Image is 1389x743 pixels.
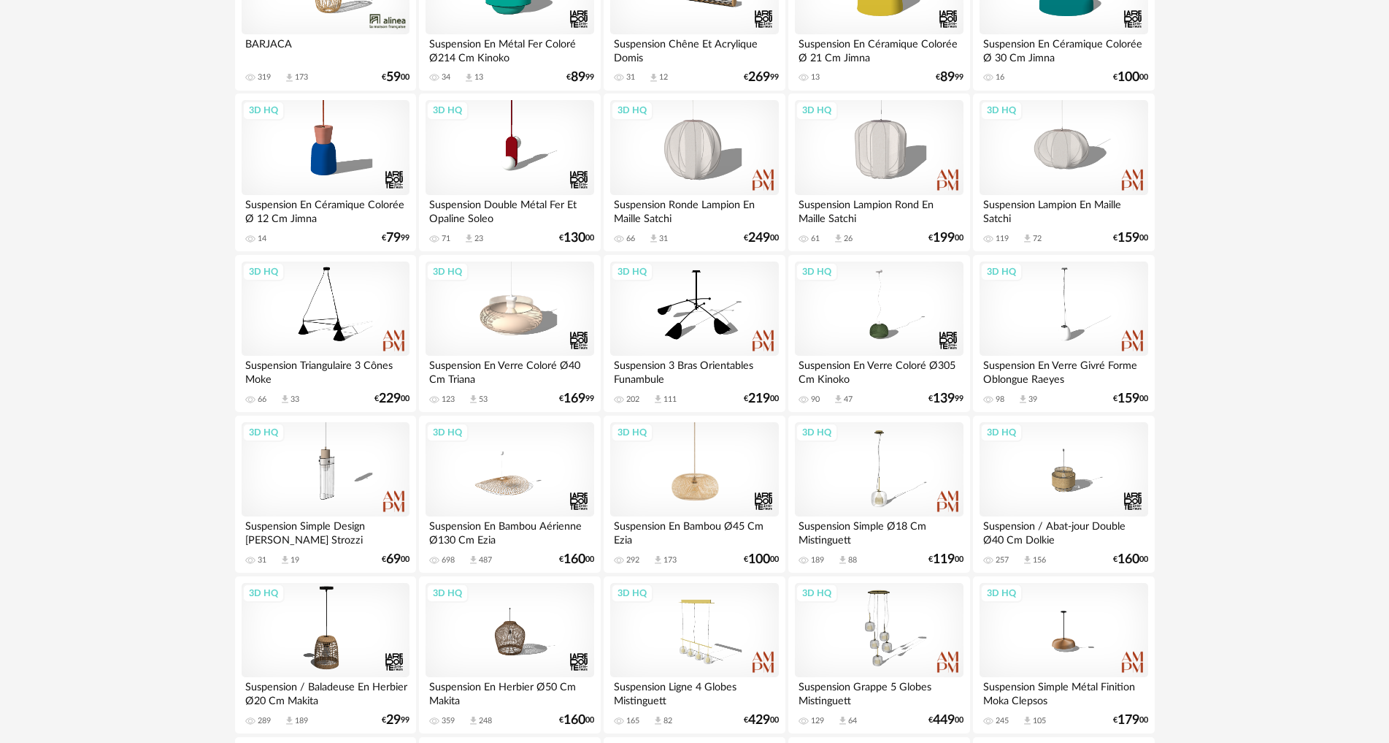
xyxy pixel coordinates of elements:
div: Suspension En Herbier Ø50 Cm Makita [426,677,593,706]
div: € 00 [1113,555,1148,565]
span: Download icon [1017,394,1028,405]
span: 89 [940,72,955,83]
div: Suspension En Bambou Aérienne Ø130 Cm Ezia [426,517,593,546]
a: 3D HQ Suspension En Bambou Aérienne Ø130 Cm Ezia 698 Download icon 487 €16000 [419,416,600,574]
div: € 99 [559,394,594,404]
span: 160 [563,715,585,725]
div: € 00 [928,555,963,565]
span: Download icon [1022,715,1033,726]
div: Suspension Grappe 5 Globes Mistinguett [795,677,963,706]
span: Download icon [280,394,291,405]
a: 3D HQ Suspension Simple Ø18 Cm Mistinguett 189 Download icon 88 €11900 [788,416,969,574]
div: Suspension Triangulaire 3 Cônes Moke [242,356,409,385]
div: € 00 [744,394,779,404]
div: 34 [442,72,450,83]
div: 98 [996,395,1004,405]
div: 173 [295,72,308,83]
a: 3D HQ Suspension Ligne 4 Globes Mistinguett 165 Download icon 82 €42900 [604,576,785,734]
div: 3D HQ [796,101,838,120]
div: 13 [474,72,483,83]
a: 3D HQ Suspension Lampion En Maille Satchi 119 Download icon 72 €15900 [973,94,1154,251]
span: Download icon [463,233,474,244]
span: Download icon [468,394,479,405]
div: 3D HQ [426,584,469,603]
div: Suspension En Verre Coloré Ø305 Cm Kinoko [795,356,963,385]
div: € 99 [382,233,409,243]
span: 449 [933,715,955,725]
div: 111 [663,395,677,405]
span: 249 [748,233,770,243]
div: 202 [626,395,639,405]
a: 3D HQ Suspension En Verre Givré Forme Oblongue Raeyes 98 Download icon 39 €15900 [973,255,1154,413]
span: 169 [563,394,585,404]
span: 160 [1117,555,1139,565]
div: 257 [996,555,1009,565]
span: Download icon [1022,233,1033,244]
div: 698 [442,555,455,565]
a: 3D HQ Suspension En Verre Coloré Ø305 Cm Kinoko 90 Download icon 47 €13999 [788,255,969,413]
span: 199 [933,233,955,243]
div: 319 [258,72,271,83]
div: 61 [811,234,820,244]
span: 219 [748,394,770,404]
span: 159 [1117,394,1139,404]
div: 129 [811,716,824,726]
a: 3D HQ Suspension Lampion Rond En Maille Satchi 61 Download icon 26 €19900 [788,94,969,251]
span: Download icon [653,715,663,726]
div: € 99 [928,394,963,404]
div: 90 [811,395,820,405]
div: 3D HQ [242,262,285,281]
div: 119 [996,234,1009,244]
div: € 00 [1113,394,1148,404]
div: 3D HQ [426,101,469,120]
div: 23 [474,234,483,244]
span: Download icon [1022,555,1033,565]
div: 3D HQ [426,423,469,442]
div: BARJACA [242,34,409,64]
div: € 00 [744,715,779,725]
div: 189 [811,555,824,565]
div: € 00 [928,715,963,725]
span: 159 [1117,233,1139,243]
a: 3D HQ Suspension Double Métal Fer Et Opaline Soleo 71 Download icon 23 €13000 [419,94,600,251]
span: 139 [933,394,955,404]
span: Download icon [653,394,663,405]
a: 3D HQ Suspension Ronde Lampion En Maille Satchi 66 Download icon 31 €24900 [604,94,785,251]
div: 3D HQ [426,262,469,281]
div: Suspension / Abat-jour Double Ø40 Cm Dolkie [980,517,1147,546]
span: 29 [386,715,401,725]
span: 269 [748,72,770,83]
span: 89 [571,72,585,83]
div: Suspension Chêne Et Acrylique Domis [610,34,778,64]
div: 47 [844,395,853,405]
div: € 00 [559,233,594,243]
div: Suspension En Métal Fer Coloré Ø214 Cm Kinoko [426,34,593,64]
span: 160 [563,555,585,565]
div: 16 [996,72,1004,83]
div: € 00 [559,715,594,725]
div: 82 [663,716,672,726]
span: 119 [933,555,955,565]
div: € 99 [936,72,963,83]
div: 3D HQ [242,584,285,603]
a: 3D HQ Suspension / Baladeuse En Herbier Ø20 Cm Makita 289 Download icon 189 €2999 [235,576,416,734]
div: 3D HQ [611,262,653,281]
div: Suspension / Baladeuse En Herbier Ø20 Cm Makita [242,677,409,706]
div: 248 [479,716,492,726]
div: € 00 [1113,715,1148,725]
a: 3D HQ Suspension En Herbier Ø50 Cm Makita 359 Download icon 248 €16000 [419,576,600,734]
div: 71 [442,234,450,244]
span: 100 [1117,72,1139,83]
a: 3D HQ Suspension Simple Métal Finition Moka Clepsos 245 Download icon 105 €17900 [973,576,1154,734]
div: Suspension En Céramique Colorée Ø 21 Cm Jimna [795,34,963,64]
span: 429 [748,715,770,725]
div: 3D HQ [611,101,653,120]
div: € 00 [1113,72,1148,83]
span: Download icon [648,233,659,244]
div: 105 [1033,716,1046,726]
div: Suspension En Verre Givré Forme Oblongue Raeyes [980,356,1147,385]
div: € 00 [744,555,779,565]
a: 3D HQ Suspension Triangulaire 3 Cônes Moke 66 Download icon 33 €22900 [235,255,416,413]
div: Suspension Ronde Lampion En Maille Satchi [610,195,778,224]
div: 31 [258,555,266,565]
